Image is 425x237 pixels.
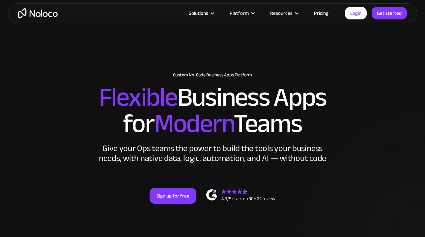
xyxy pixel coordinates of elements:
span: Modern [154,99,234,148]
a: Get started [372,7,407,19]
div: Solutions [189,9,208,17]
div: Resources [270,9,293,17]
a: home [18,8,58,18]
h2: Business Apps for Teams [8,84,417,137]
span: Flexible [99,73,177,122]
a: Login [345,7,367,19]
div: Give your Ops teams the power to build the tools your business needs, with native data, logic, au... [97,144,328,163]
div: Resources [262,9,306,17]
div: Platform [230,9,249,17]
div: Solutions [181,9,221,17]
h1: Custom No-Code Business Apps Platform [8,72,417,78]
a: Pricing [306,9,337,17]
a: Sign up for free [150,188,196,204]
div: Platform [221,9,262,17]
